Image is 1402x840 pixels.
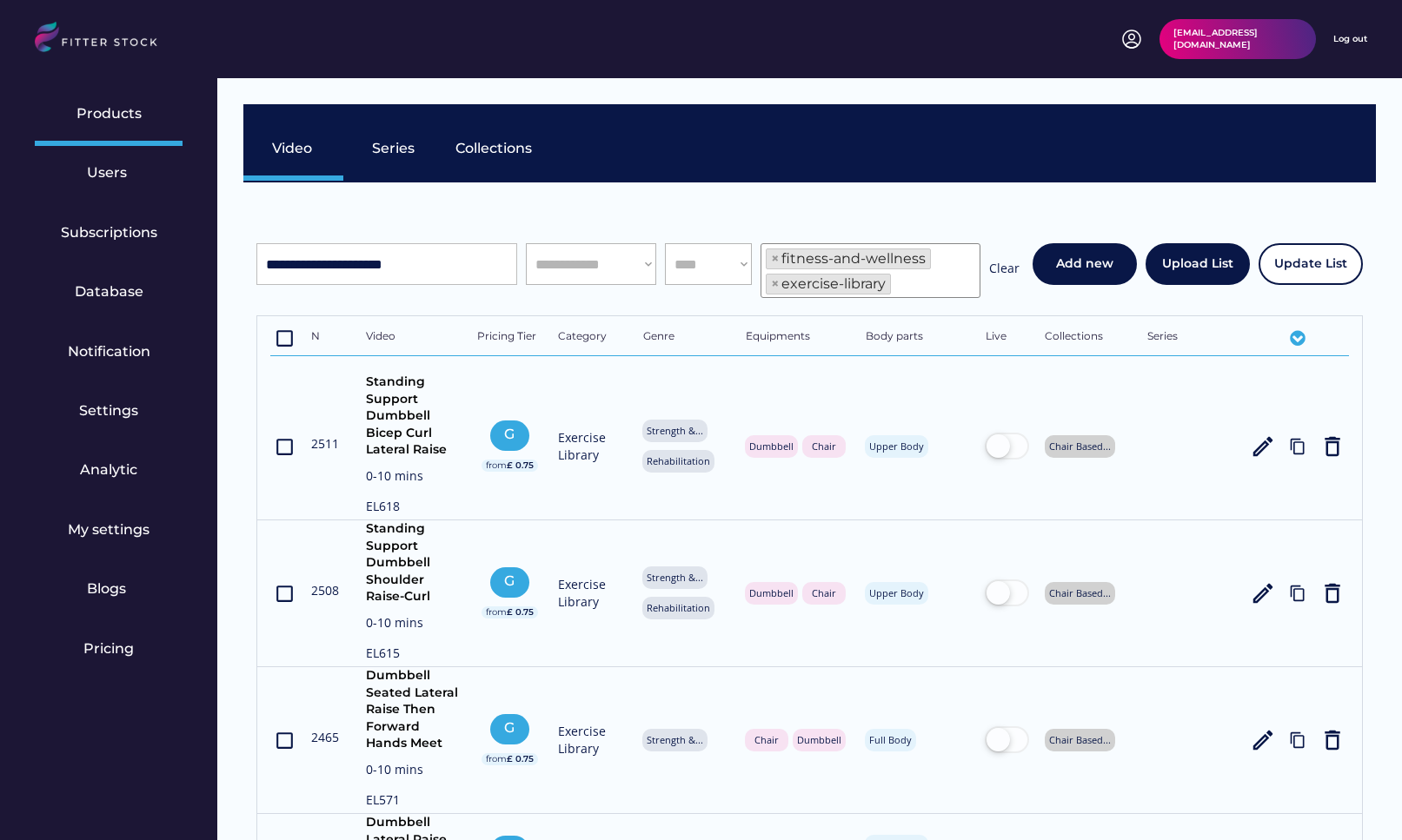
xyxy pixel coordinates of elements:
[866,329,970,347] div: Body parts
[771,277,780,291] span: ×
[766,248,931,269] li: fitness-and-wellness
[558,429,628,463] div: Exercise Library
[311,582,350,599] div: 2508
[1173,27,1302,51] div: [EMAIL_ADDRESS][DOMAIN_NAME]
[1045,329,1132,347] div: Collections
[495,425,525,444] div: G
[507,606,534,618] div: £ 0.75
[274,727,296,753] button: crop_din
[61,223,157,242] div: Subscriptions
[274,327,296,349] text: crop_din
[455,139,532,158] div: Collections
[87,579,130,599] div: Blogs
[1049,733,1111,746] div: Chair Based...
[647,571,703,584] div: Strength &...
[507,460,534,472] div: £ 0.75
[766,274,891,294] li: exercise-library
[366,329,462,347] div: Video
[558,723,628,757] div: Exercise Library
[749,440,794,453] div: Dumbbell
[1333,33,1367,45] div: Log out
[989,260,1020,281] div: Clear
[807,586,841,599] div: Chair
[771,252,780,266] span: ×
[1329,771,1385,823] iframe: chat widget
[869,440,924,453] div: Upper Body
[76,104,142,123] div: Products
[486,606,507,618] div: from
[1319,433,1346,460] button: delete_outline
[558,329,628,347] div: Category
[372,139,415,158] div: Series
[274,582,296,604] text: crop_din
[495,718,525,737] div: G
[807,440,841,453] div: Chair
[35,22,172,57] img: LOGO.svg
[647,601,710,614] div: Rehabilitation
[274,435,296,457] text: crop_din
[274,433,296,460] button: crop_din
[1121,29,1142,50] img: profile-circle.svg
[486,460,507,472] div: from
[75,282,143,301] div: Database
[68,520,150,539] div: My settings
[311,729,350,746] div: 2465
[366,791,462,813] div: EL571
[643,329,730,347] div: Genre
[1259,243,1363,285] button: Update List
[366,614,462,636] div: 0-10 mins
[1250,727,1276,753] button: edit
[1250,580,1276,606] button: edit
[1049,440,1111,453] div: Chair Based...
[647,733,703,746] div: Strength &...
[83,639,134,658] div: Pricing
[68,342,150,361] div: Notification
[558,576,628,610] div: Exercise Library
[274,580,296,606] button: crop_din
[507,753,534,765] div: £ 0.75
[272,139,316,158] div: Video
[79,401,138,420] div: Settings
[366,645,462,666] div: EL615
[647,424,703,437] div: Strength &...
[797,733,841,746] div: Dumbbell
[1033,243,1137,285] button: Add new
[366,374,462,459] div: Standing Support Dumbbell Bicep Curl Lateral Raise
[1319,580,1346,606] button: delete_outline
[647,454,710,467] div: Rehabilitation
[749,733,784,746] div: Chair
[1146,243,1250,285] button: Upload List
[1250,433,1276,460] button: edit
[366,520,462,605] div: Standing Support Dumbbell Shoulder Raise-Curl
[311,435,350,453] div: 2511
[486,753,507,765] div: from
[1319,727,1346,753] button: delete_outline
[366,761,462,783] div: 0-10 mins
[495,572,525,591] div: G
[274,729,296,751] text: crop_din
[869,733,912,746] div: Full Body
[869,586,924,599] div: Upper Body
[1049,586,1111,599] div: Chair Based...
[311,329,350,347] div: N
[366,667,462,752] div: Dumbbell Seated Lateral Raise Then Forward Hands Meet
[366,467,462,489] div: 0-10 mins
[274,325,296,351] button: crop_din
[366,498,462,519] div: EL618
[80,460,137,480] div: Analytic
[986,329,1029,347] div: Live
[749,586,794,599] div: Dumbbell
[1147,329,1234,347] div: Series
[477,329,542,347] div: Pricing Tier
[87,163,130,182] div: Users
[746,329,850,347] div: Equipments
